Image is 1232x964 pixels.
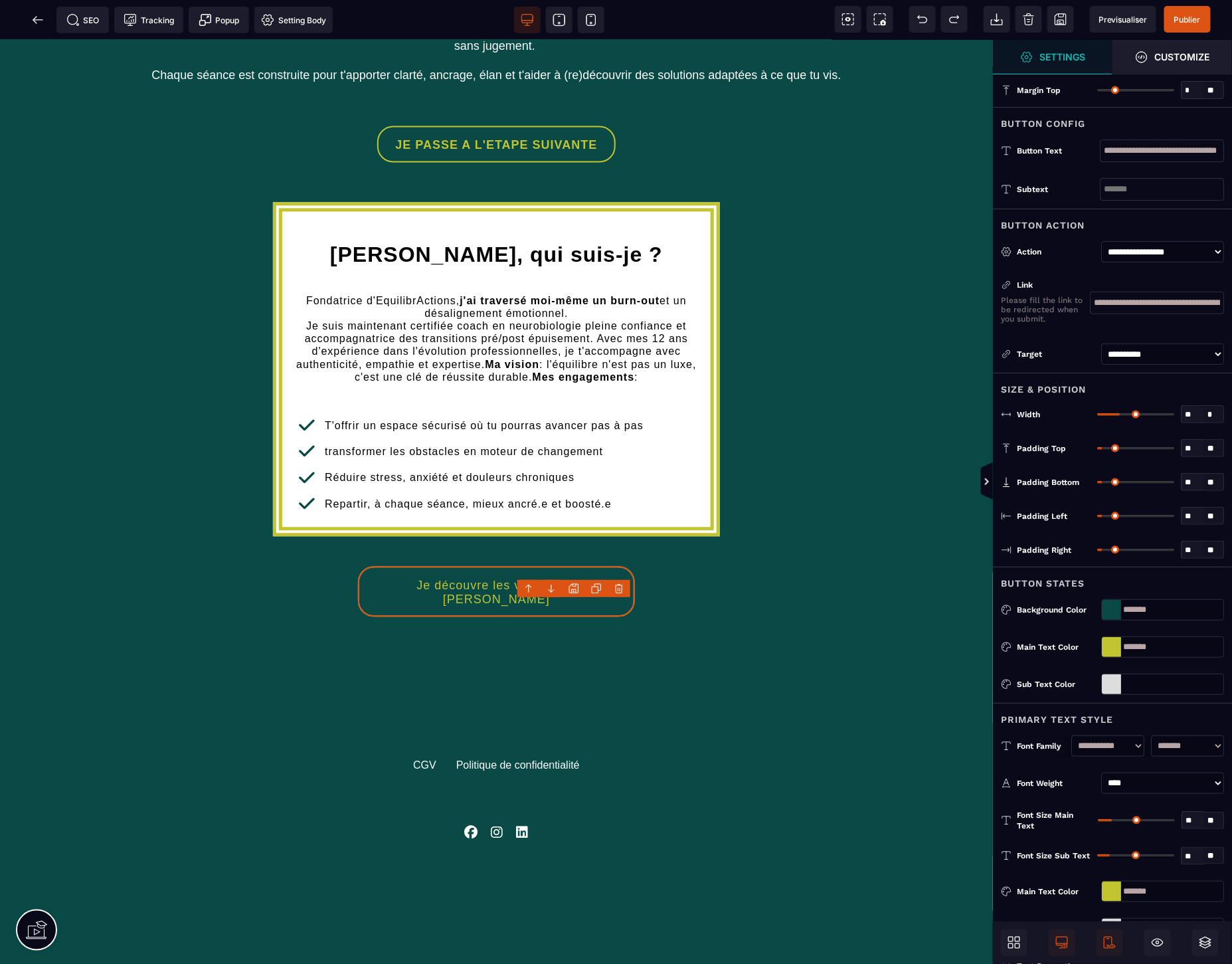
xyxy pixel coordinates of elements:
[1001,347,1096,361] div: Target
[413,720,436,759] div: CGV
[1017,777,1096,790] div: Font Weight
[1017,477,1079,488] span: Padding Bottom
[1017,144,1100,157] div: Button Text
[1174,15,1201,25] span: Publier
[993,40,1112,74] span: Settings
[1090,6,1156,33] span: Preview
[1017,810,1093,831] span: Font Size Main Text
[1017,885,1096,898] div: Main Text Color
[358,526,634,577] button: Je découvre les valeurs de [PERSON_NAME]
[292,195,701,234] h1: [PERSON_NAME], qui suis-je ?
[199,13,240,27] span: Popup
[993,703,1232,727] div: Primary Text Style
[1192,929,1219,956] span: Open Layers
[460,255,660,266] b: j'ai traversé moi-même un burn-out
[1017,511,1067,522] span: Padding Left
[292,235,701,373] text: Fondatrice d'EquilibrActions, et un désalignement émotionnel. Je suis maintenant certifiée coach ...
[66,13,100,27] span: SEO
[1017,409,1040,420] span: Width
[321,402,606,421] text: transformer les obstacles en moteur de changement
[1099,15,1148,25] span: Previsualiser
[1001,929,1027,956] span: Open Blocks
[533,332,635,343] b: Mes engagements
[993,209,1232,233] div: Button Action
[993,373,1232,397] div: Size & Position
[867,6,893,33] span: Screenshot
[993,567,1232,591] div: Button States
[1017,678,1096,691] div: Sub Text Color
[124,13,174,27] span: Tracking
[1017,245,1096,258] div: Action
[1097,929,1123,956] span: Mobile Only
[261,13,326,27] span: Setting Body
[1049,929,1075,956] span: Desktop Only
[321,454,615,474] text: Repartir, à chaque séance, mieux ancré.e et boosté.e
[321,376,647,395] text: T'offrir un espace sécurisé où tu pourras avancer pas à pas
[993,107,1232,132] div: Button Config
[1001,296,1090,324] p: Please fill the link to be redirected when you submit.
[1112,40,1232,74] span: Open Style Manager
[377,86,616,122] button: JE PASSE A L'ETAPE SUIVANTE
[1144,929,1171,956] span: Hide/Show Block
[485,319,539,330] b: Ma vision
[1017,739,1065,753] div: Font Family
[835,6,861,33] span: View components
[1017,443,1066,454] span: Padding Top
[1040,52,1086,62] strong: Settings
[1017,850,1090,861] span: Font Size Sub Text
[1017,545,1071,555] span: Padding Right
[1017,640,1096,654] div: Main Text Color
[1017,183,1100,196] div: Subtext
[456,720,580,759] div: Politique de confidentialité
[321,428,578,447] text: Réduire stress, anxiété et douleurs chroniques
[1017,603,1096,617] div: Background Color
[1155,52,1210,62] strong: Customize
[1017,85,1061,96] span: Margin Top
[1001,278,1090,292] div: Link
